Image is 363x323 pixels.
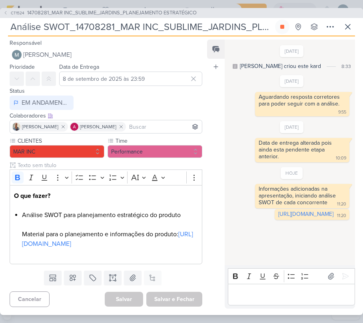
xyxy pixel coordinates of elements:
[16,161,202,169] input: Texto sem título
[278,211,333,217] a: [URL][DOMAIN_NAME]
[22,210,198,258] li: Análise SWOT para planejamento estratégico do produto Material para o planejamento e informações ...
[228,284,355,306] div: Editor editing area: main
[341,63,351,70] div: 8:33
[10,185,202,265] div: Editor editing area: main
[59,72,202,86] input: Select a date
[337,201,346,207] div: 11:20
[80,123,116,130] span: [PERSON_NAME]
[10,145,104,158] button: MAR INC
[259,140,333,160] div: Data de entrega alterada pois ainda esta pendente etapa anterior.
[70,123,78,131] img: Alessandra Gomes
[23,50,72,60] span: [PERSON_NAME]
[10,169,202,185] div: Editor toolbar
[338,109,346,116] div: 9:55
[259,94,341,107] div: Aguardando resposta corretores para poder seguir com a análise.
[128,122,200,132] input: Buscar
[336,155,346,161] div: 10:09
[17,137,104,145] label: CLIENTES
[259,185,337,206] div: Informações adicionadas na apresentação, iniciando análise SWOT de cada concorrente
[14,192,50,200] strong: O que fazer?
[22,98,70,108] div: EM ANDAMENTO
[12,123,20,131] img: Iara Santos
[115,137,202,145] label: Time
[8,20,273,34] input: Kard Sem Título
[10,96,74,110] button: EM ANDAMENTO
[108,145,202,158] button: Performance
[240,62,321,70] div: [PERSON_NAME] criou este kard
[279,24,285,30] div: Parar relógio
[12,50,22,60] img: Mariana Amorim
[10,64,35,70] label: Prioridade
[59,64,99,70] label: Data de Entrega
[337,213,346,219] div: 11:20
[10,112,202,120] div: Colaboradores
[10,40,42,46] label: Responsável
[22,123,58,130] span: [PERSON_NAME]
[10,88,25,94] label: Status
[10,48,202,62] button: [PERSON_NAME]
[228,268,355,284] div: Editor toolbar
[10,291,50,307] button: Cancelar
